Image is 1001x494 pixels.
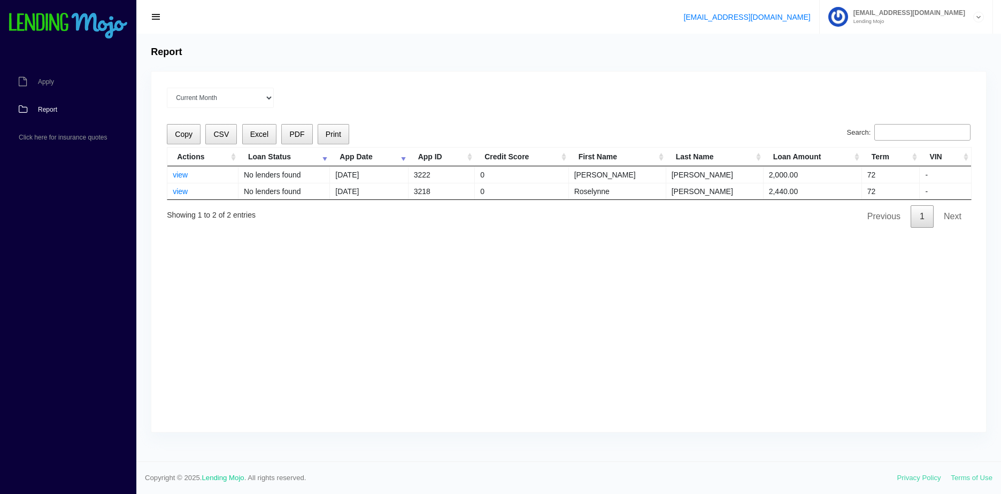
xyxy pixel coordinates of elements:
span: PDF [289,130,304,138]
th: Actions: activate to sort column ascending [167,148,238,166]
a: view [173,187,188,196]
button: Excel [242,124,277,145]
td: [DATE] [330,166,408,183]
td: - [920,183,971,199]
span: [EMAIL_ADDRESS][DOMAIN_NAME] [848,10,965,16]
th: Loan Status: activate to sort column ascending [238,148,330,166]
td: 3218 [409,183,475,199]
h4: Report [151,47,182,58]
td: 72 [862,166,920,183]
span: Apply [38,79,54,85]
td: [PERSON_NAME] [666,166,764,183]
a: Previous [858,205,910,228]
th: Term: activate to sort column ascending [862,148,920,166]
th: First Name: activate to sort column ascending [569,148,666,166]
td: 0 [475,166,569,183]
button: CSV [205,124,237,145]
a: Terms of Use [951,474,992,482]
td: - [920,166,971,183]
label: Search: [847,124,971,141]
a: view [173,171,188,179]
td: 72 [862,183,920,199]
th: VIN: activate to sort column ascending [920,148,971,166]
th: Loan Amount: activate to sort column ascending [764,148,862,166]
span: Copy [175,130,192,138]
img: logo-small.png [8,13,128,40]
button: Copy [167,124,201,145]
span: Copyright © 2025. . All rights reserved. [145,473,897,483]
td: Roselynne [569,183,666,199]
a: Privacy Policy [897,474,941,482]
td: No lenders found [238,166,330,183]
td: [PERSON_NAME] [666,183,764,199]
td: 3222 [409,166,475,183]
th: Last Name: activate to sort column ascending [666,148,764,166]
td: 2,000.00 [764,166,862,183]
td: [PERSON_NAME] [569,166,666,183]
a: 1 [911,205,934,228]
td: 0 [475,183,569,199]
a: Lending Mojo [202,474,244,482]
td: [DATE] [330,183,408,199]
small: Lending Mojo [848,19,965,24]
th: App ID: activate to sort column ascending [409,148,475,166]
button: Print [318,124,349,145]
span: Print [326,130,341,138]
td: No lenders found [238,183,330,199]
button: PDF [281,124,312,145]
a: Next [935,205,971,228]
span: Report [38,106,57,113]
span: Excel [250,130,268,138]
th: App Date: activate to sort column ascending [330,148,408,166]
a: [EMAIL_ADDRESS][DOMAIN_NAME] [683,13,810,21]
span: Click here for insurance quotes [19,134,107,141]
td: 2,440.00 [764,183,862,199]
input: Search: [874,124,971,141]
span: CSV [213,130,229,138]
div: Showing 1 to 2 of 2 entries [167,203,256,221]
th: Credit Score: activate to sort column ascending [475,148,569,166]
img: Profile image [828,7,848,27]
